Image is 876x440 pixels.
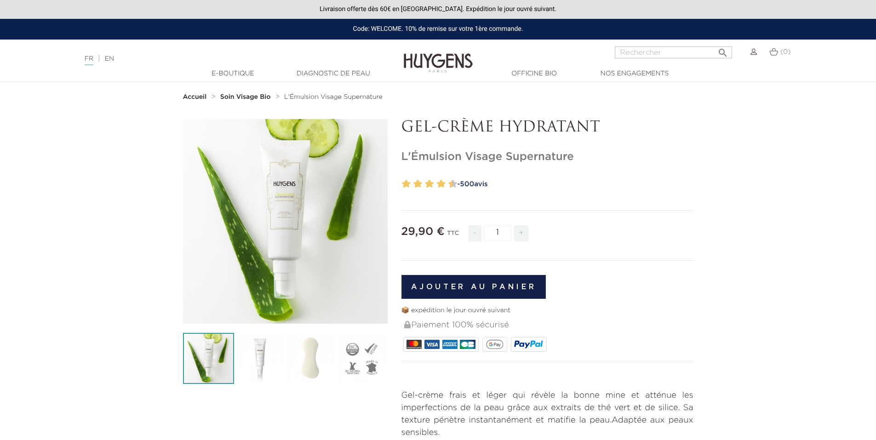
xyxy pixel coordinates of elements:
strong: Accueil [183,94,207,100]
label: 5 [423,177,426,191]
span: 29,90 € [401,226,445,237]
img: CB_NATIONALE [460,340,475,349]
input: Quantité [484,225,511,241]
p: 📦 expédition le jour ouvré suivant [401,306,693,315]
p: GEL-CRÈME HYDRATANT [401,119,693,137]
span: (0) [780,49,790,55]
p: Gel-crème frais et léger qui révèle la bonne mine et atténue les imperfections de la peau grâce a... [401,389,693,439]
a: Officine Bio [488,69,580,79]
a: EN [105,56,114,62]
i:  [717,45,728,56]
a: Accueil [183,93,209,101]
img: Huygens [404,39,473,74]
img: MASTERCARD [407,340,422,349]
a: -500avis [454,177,693,191]
span: + [514,225,529,241]
img: Paiement 100% sécurisé [404,321,411,328]
strong: Soin Visage Bio [220,94,271,100]
a: Diagnostic de peau [287,69,379,79]
label: 9 [447,177,450,191]
a: FR [85,56,93,65]
a: Soin Visage Bio [220,93,273,101]
img: Texture de l'Émulsion Visage Supernature [285,333,336,384]
a: Nos engagements [589,69,681,79]
span: - [469,225,481,241]
img: L'Émulsion Visage Supernature 50ml [234,333,285,384]
img: VISA [424,340,440,349]
label: 2 [404,177,411,191]
span: 500 [460,181,474,188]
div: TTC [447,223,459,248]
img: AMEX [442,340,458,349]
input: Rechercher [615,46,732,58]
label: 6 [427,177,434,191]
label: 1 [400,177,403,191]
label: 8 [439,177,446,191]
div: Paiement 100% sécurisé [403,315,693,335]
img: google_pay [486,340,504,349]
label: 3 [412,177,415,191]
span: L'Émulsion Visage Supernature [284,94,383,100]
h1: L'Émulsion Visage Supernature [401,150,693,164]
button:  [715,44,731,56]
label: 4 [415,177,422,191]
label: 10 [450,177,457,191]
div: | [80,53,358,64]
img: L'Émulsion Visage Supernature [183,333,234,384]
a: L'Émulsion Visage Supernature [284,93,383,101]
a: E-Boutique [187,69,279,79]
label: 7 [435,177,438,191]
button: Ajouter au panier [401,275,546,299]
